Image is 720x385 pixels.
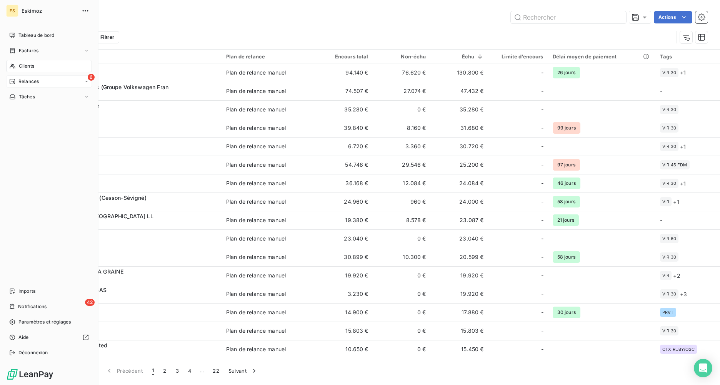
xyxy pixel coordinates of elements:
[553,251,580,263] span: 58 jours
[18,32,54,39] span: Tableau de bord
[19,47,38,54] span: Factures
[431,156,488,174] td: 25.200 €
[315,100,373,119] td: 35.280 €
[171,363,183,379] button: 3
[147,363,158,379] button: 1
[373,192,431,211] td: 960 €
[53,312,217,320] span: 411BPL
[431,340,488,358] td: 15.450 €
[373,229,431,248] td: 0 €
[315,303,373,322] td: 14.900 €
[541,345,543,353] span: -
[53,194,147,201] span: Orange business (Cesson-Sévigné)
[158,363,171,379] button: 2
[373,174,431,192] td: 12.084 €
[541,216,543,224] span: -
[541,290,543,298] span: -
[662,236,676,241] span: VIR 60
[6,5,18,17] div: ES
[431,303,488,322] td: 17.880 €
[18,78,39,85] span: Relances
[53,239,217,246] span: 411EURON
[541,198,543,206] span: -
[315,82,373,100] td: 74.507 €
[541,124,543,132] span: -
[18,349,48,356] span: Déconnexion
[315,192,373,211] td: 24.960 €
[226,198,286,206] div: Plan de relance manuel
[373,303,431,322] td: 0 €
[315,322,373,340] td: 15.803 €
[226,161,286,169] div: Plan de relance manuel
[315,156,373,174] td: 54.746 €
[373,63,431,82] td: 76.620 €
[680,143,686,151] span: + 1
[662,144,676,149] span: VIR 30
[224,363,263,379] button: Suivant
[18,334,29,341] span: Aide
[662,329,676,333] span: VIR 30
[315,285,373,303] td: 3.230 €
[53,146,217,154] span: 411ONLIN
[373,322,431,340] td: 0 €
[680,68,686,76] span: + 1
[315,248,373,266] td: 30.899 €
[226,53,311,60] div: Plan de relance
[315,340,373,358] td: 10.650 €
[53,165,217,173] span: 411GENGR
[373,82,431,100] td: 27.074 €
[660,217,662,223] span: -
[662,292,676,296] span: VIR 30
[226,290,286,298] div: Plan de relance manuel
[53,349,217,357] span: 411JUTE
[431,137,488,156] td: 30.720 €
[315,266,373,285] td: 19.920 €
[431,174,488,192] td: 24.084 €
[553,53,651,60] div: Délai moyen de paiement
[6,368,54,380] img: Logo LeanPay
[53,213,153,219] span: The company [GEOGRAPHIC_DATA] LL
[378,53,426,60] div: Non-échu
[553,196,580,207] span: 58 jours
[662,70,676,75] span: VIR 30
[53,110,217,117] span: 411GALCO
[662,163,687,167] span: VIR 45 FDM
[431,192,488,211] td: 24.000 €
[226,124,286,132] div: Plan de relance manuel
[673,198,679,206] span: + 1
[6,331,92,344] a: Aide
[431,82,488,100] td: 47.432 €
[662,107,676,112] span: VIR 30
[226,327,286,335] div: Plan de relance manuel
[373,119,431,137] td: 8.160 €
[662,273,669,278] span: VIR
[226,106,286,113] div: Plan de relance manuel
[541,327,543,335] span: -
[541,69,543,76] span: -
[226,309,286,316] div: Plan de relance manuel
[18,288,35,295] span: Imports
[373,211,431,229] td: 8.578 €
[85,299,95,306] span: 42
[19,63,34,70] span: Clients
[431,229,488,248] td: 23.040 €
[431,119,488,137] td: 31.680 €
[53,128,217,136] span: 411MAJE
[196,365,208,377] span: …
[226,87,286,95] div: Plan de relance manuel
[431,285,488,303] td: 19.920 €
[373,285,431,303] td: 0 €
[373,100,431,119] td: 0 €
[541,106,543,113] span: -
[431,266,488,285] td: 19.920 €
[53,202,217,209] span: 411ORCES
[662,199,669,204] span: VIR
[541,161,543,169] span: -
[53,294,217,302] span: 411LANIA
[673,272,680,280] span: + 2
[208,363,224,379] button: 22
[53,73,217,80] span: 411EKIVI
[553,122,580,134] span: 99 jours
[373,137,431,156] td: 3.360 €
[226,69,286,76] div: Plan de relance manuel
